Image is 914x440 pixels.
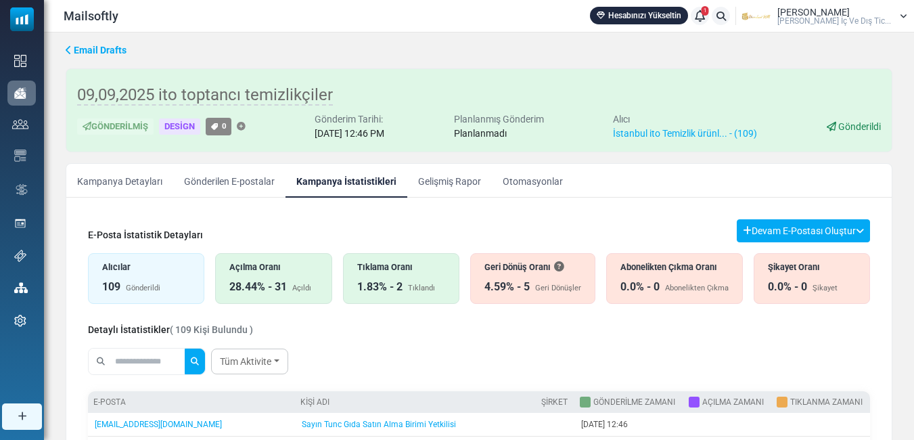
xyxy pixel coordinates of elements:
[554,262,564,271] i: Bir e-posta alıcısına ulaşamadığında geri döner. Bu, dolu bir gelen kutusu nedeniyle geçici olara...
[173,164,285,198] a: Gönderilen E-postalar
[285,164,407,198] a: Kampanya İstatistikleri
[574,413,683,437] td: [DATE] 12:46
[237,123,246,131] a: Etiket Ekle
[777,17,891,25] span: [PERSON_NAME] İç Ve Dış Tic...
[292,283,311,294] div: Açıldı
[229,261,317,273] div: Açılma Oranı
[315,112,384,127] div: Gönderim Tarihi:
[102,261,190,273] div: Alıcılar
[12,119,28,129] img: contacts-icon.svg
[302,420,456,429] a: Sayın Tunc Gıda Satın Alma Birimi Yetkilisi
[593,397,675,407] a: Gönderilme Zamanı
[77,118,154,135] div: Gönderilmiş
[838,121,881,132] span: Gönderildi
[357,279,403,295] div: 1.83% - 2
[740,6,907,26] a: User Logo [PERSON_NAME] [PERSON_NAME] İç Ve Dış Tic...
[408,283,435,294] div: Tıklandı
[170,324,253,335] span: ( 109 Kişi Bulundu )
[206,118,231,135] a: 0
[102,279,120,295] div: 109
[691,7,709,25] a: 1
[613,112,757,127] div: Alıcı
[777,7,850,17] span: [PERSON_NAME]
[702,397,764,407] a: Açılma Zamanı
[492,164,574,198] a: Otomasyonlar
[14,55,26,67] img: dashboard-icon.svg
[66,164,173,198] a: Kampanya Detayları
[14,315,26,327] img: settings-icon.svg
[88,228,203,242] div: E-Posta İstatistik Detayları
[454,112,544,127] div: Planlanmış Gönderim
[535,283,581,294] div: Geri Dönüşler
[300,397,329,407] a: Kişi Adı
[95,420,222,429] a: [EMAIL_ADDRESS][DOMAIN_NAME]
[77,85,333,106] span: 09,09,2025 ito toptancı temizlikçiler
[665,283,729,294] div: Abonelikten Çıkma
[88,323,253,337] div: Detaylı İstatistikler
[590,7,688,24] a: Hesabınızı Yükseltin
[768,261,856,273] div: Şikayet Oranı
[126,283,160,294] div: Gönderildi
[357,261,445,273] div: Tıklama Oranı
[454,128,507,139] span: Planlanmadı
[10,7,34,31] img: mailsoftly_icon_blue_white.svg
[702,6,709,16] span: 1
[14,150,26,162] img: email-templates-icon.svg
[14,217,26,229] img: landing_pages.svg
[768,279,807,295] div: 0.0% - 0
[93,397,126,407] a: E-posta
[620,279,660,295] div: 0.0% - 0
[66,43,127,58] a: Email Drafts
[315,127,384,141] div: [DATE] 12:46 PM
[737,219,870,242] button: Devam E-Postası Oluştur
[790,397,863,407] a: Tıklanma Zamanı
[64,7,118,25] span: Mailsoftly
[229,279,287,295] div: 28.44% - 31
[14,182,29,198] img: workflow.svg
[74,45,127,56] span: translation missing: tr.ms_sidebar.email_drafts
[541,397,568,407] a: Şirket
[613,128,757,139] a: İstanbul ito Temizlik ürünl... - (109)
[484,261,581,273] div: Geri Dönüş Oranı
[620,261,729,273] div: Abonelikten Çıkma Oranı
[484,279,530,295] div: 4.59% - 5
[222,121,227,131] span: 0
[407,164,492,198] a: Gelişmiş Rapor
[14,250,26,262] img: support-icon.svg
[813,283,838,294] div: Şikayet
[14,87,26,99] img: campaigns-icon-active.png
[211,349,288,374] a: Tüm Aktivite
[159,118,200,135] div: Design
[740,6,774,26] img: User Logo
